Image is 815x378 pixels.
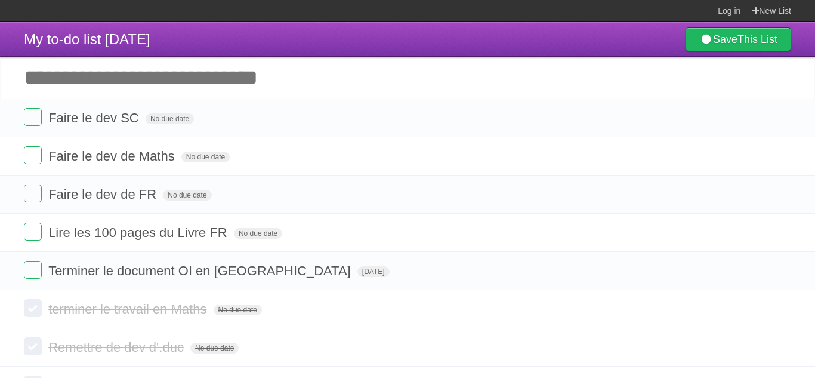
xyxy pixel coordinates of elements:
a: SaveThis List [686,27,791,51]
span: Lire les 100 pages du Livre FR [48,225,230,240]
span: No due date [163,190,211,201]
b: This List [737,33,777,45]
span: My to-do list [DATE] [24,31,150,47]
span: terminer le travail en Maths [48,302,209,316]
label: Done [24,299,42,317]
span: Terminer le document OI en [GEOGRAPHIC_DATA] [48,263,354,278]
label: Done [24,261,42,279]
span: Faire le dev de FR [48,187,159,202]
label: Done [24,223,42,241]
label: Done [24,337,42,355]
span: No due date [181,152,230,162]
label: Done [24,108,42,126]
label: Done [24,146,42,164]
span: Faire le dev de Maths [48,149,178,164]
span: No due date [190,343,239,354]
span: No due date [234,228,282,239]
span: No due date [214,305,262,315]
span: Faire le dev SC [48,110,142,125]
span: Remettre de dev d'.duc [48,340,187,355]
label: Done [24,185,42,202]
span: No due date [146,113,194,124]
span: [DATE] [357,266,390,277]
